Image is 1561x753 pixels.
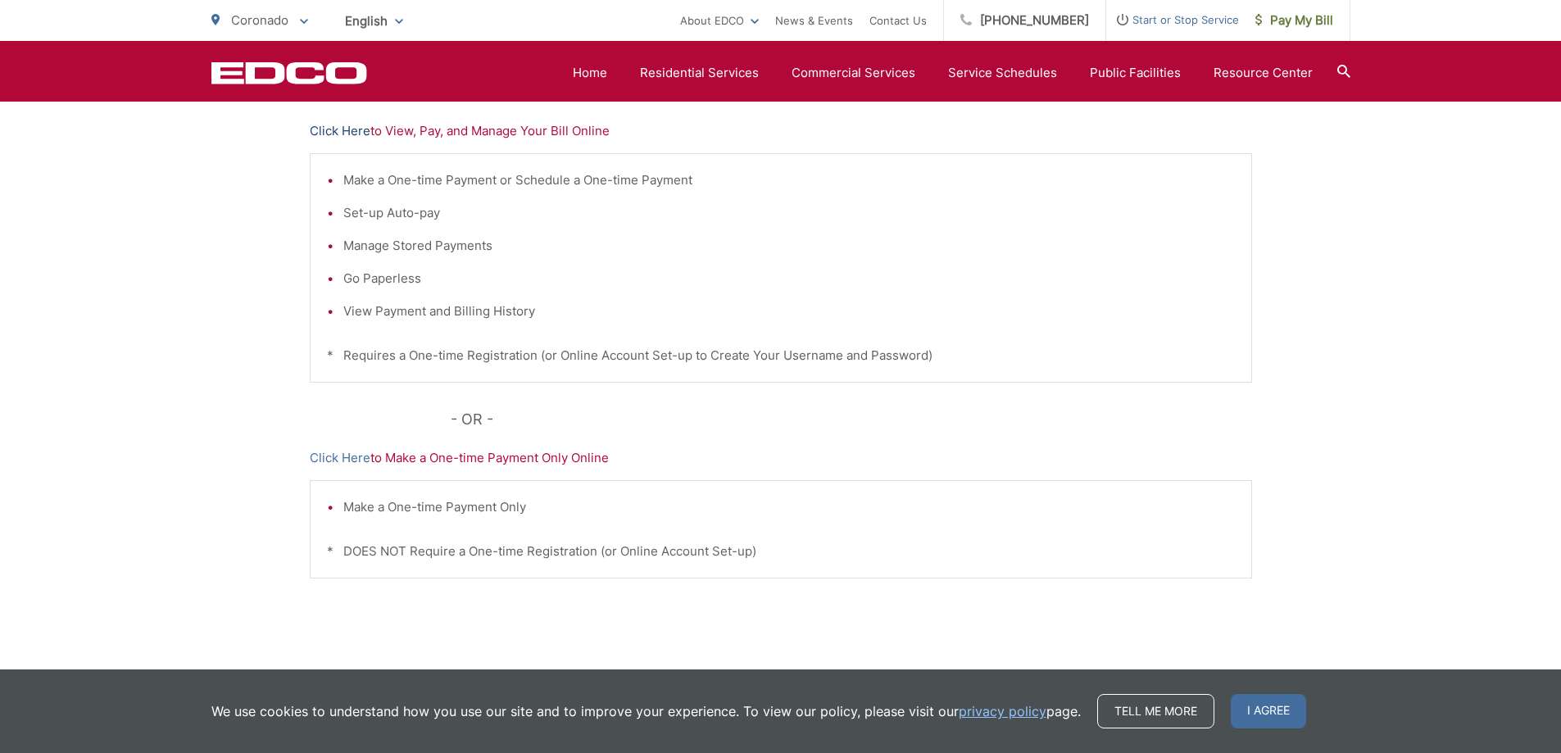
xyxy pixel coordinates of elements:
[775,11,853,30] a: News & Events
[343,170,1235,190] li: Make a One-time Payment or Schedule a One-time Payment
[1255,11,1333,30] span: Pay My Bill
[310,448,370,468] a: Click Here
[573,63,607,83] a: Home
[327,542,1235,561] p: * DOES NOT Require a One-time Registration (or Online Account Set-up)
[343,269,1235,288] li: Go Paperless
[211,61,367,84] a: EDCD logo. Return to the homepage.
[327,346,1235,365] p: * Requires a One-time Registration (or Online Account Set-up to Create Your Username and Password)
[310,448,1252,468] p: to Make a One-time Payment Only Online
[1090,63,1181,83] a: Public Facilities
[640,63,759,83] a: Residential Services
[1231,694,1306,728] span: I agree
[1214,63,1313,83] a: Resource Center
[231,12,288,28] span: Coronado
[310,121,1252,141] p: to View, Pay, and Manage Your Bill Online
[310,121,370,141] a: Click Here
[451,407,1252,432] p: - OR -
[333,7,415,35] span: English
[792,63,915,83] a: Commercial Services
[211,701,1081,721] p: We use cookies to understand how you use our site and to improve your experience. To view our pol...
[343,203,1235,223] li: Set-up Auto-pay
[869,11,927,30] a: Contact Us
[1097,694,1214,728] a: Tell me more
[343,236,1235,256] li: Manage Stored Payments
[948,63,1057,83] a: Service Schedules
[680,11,759,30] a: About EDCO
[343,497,1235,517] li: Make a One-time Payment Only
[343,302,1235,321] li: View Payment and Billing History
[959,701,1046,721] a: privacy policy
